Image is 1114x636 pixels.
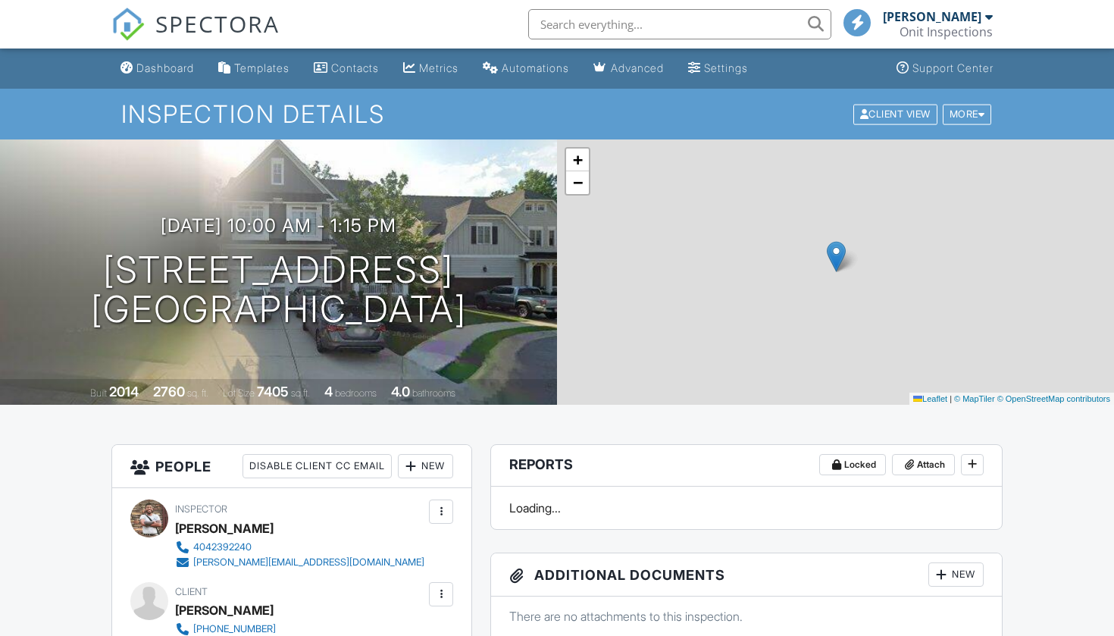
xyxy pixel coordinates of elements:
div: Metrics [419,61,458,74]
a: Leaflet [913,394,947,403]
a: Support Center [890,55,1000,83]
p: There are no attachments to this inspection. [509,608,984,625]
h3: [DATE] 10:00 am - 1:15 pm [161,215,396,236]
a: 4042392240 [175,540,424,555]
div: 4.0 [391,384,410,399]
div: 4 [324,384,333,399]
a: Contacts [308,55,385,83]
div: New [928,562,984,587]
input: Search everything... [528,9,831,39]
a: Settings [682,55,754,83]
h1: Inspection Details [121,101,993,127]
h1: [STREET_ADDRESS] [GEOGRAPHIC_DATA] [91,250,467,331]
span: | [950,394,952,403]
a: © OpenStreetMap contributors [997,394,1110,403]
span: SPECTORA [155,8,280,39]
a: Zoom in [566,149,589,171]
div: [PERSON_NAME] [883,9,981,24]
div: Disable Client CC Email [243,454,392,478]
span: Client [175,586,208,597]
a: Dashboard [114,55,200,83]
span: − [573,173,583,192]
div: New [398,454,453,478]
div: Templates [234,61,289,74]
div: More [943,104,992,124]
span: Lot Size [223,387,255,399]
div: [PERSON_NAME] [175,599,274,622]
span: sq.ft. [291,387,310,399]
a: Advanced [587,55,670,83]
div: Dashboard [136,61,194,74]
h3: People [112,445,471,488]
span: sq. ft. [187,387,208,399]
div: Onit Inspections [900,24,993,39]
span: + [573,150,583,169]
span: Built [90,387,107,399]
h3: Additional Documents [491,553,1002,597]
a: [PERSON_NAME][EMAIL_ADDRESS][DOMAIN_NAME] [175,555,424,570]
div: [PERSON_NAME][EMAIL_ADDRESS][DOMAIN_NAME] [193,556,424,569]
a: SPECTORA [111,20,280,52]
div: Client View [853,104,937,124]
a: Metrics [397,55,465,83]
span: bedrooms [335,387,377,399]
div: [PHONE_NUMBER] [193,623,276,635]
img: The Best Home Inspection Software - Spectora [111,8,145,41]
div: Support Center [912,61,994,74]
a: Templates [212,55,296,83]
div: Advanced [611,61,664,74]
div: [PERSON_NAME] [175,517,274,540]
div: 2760 [153,384,185,399]
div: Automations [502,61,569,74]
div: 2014 [109,384,139,399]
span: Inspector [175,503,227,515]
img: Marker [827,241,846,272]
a: Client View [852,108,941,119]
div: Contacts [331,61,379,74]
a: © MapTiler [954,394,995,403]
div: Settings [704,61,748,74]
div: 7405 [257,384,289,399]
a: Automations (Basic) [477,55,575,83]
div: 4042392240 [193,541,252,553]
span: bathrooms [412,387,455,399]
a: Zoom out [566,171,589,194]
